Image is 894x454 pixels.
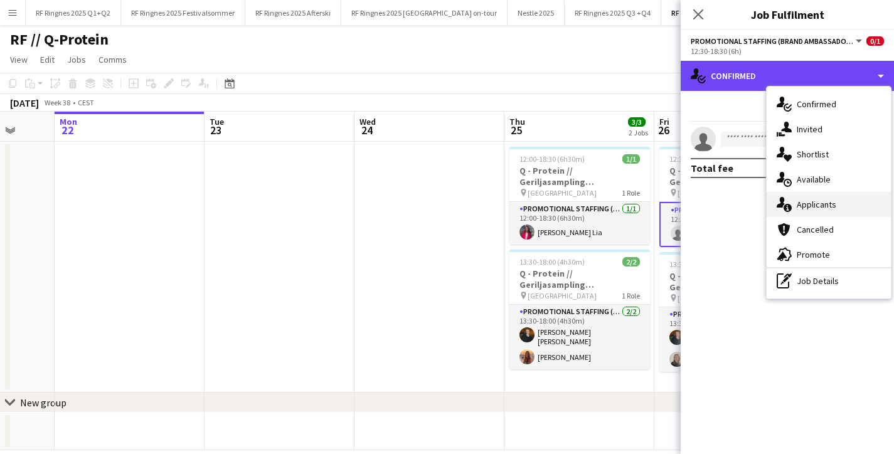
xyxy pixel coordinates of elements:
[528,188,597,198] span: [GEOGRAPHIC_DATA]
[58,123,77,137] span: 22
[797,98,836,110] span: Confirmed
[358,123,376,137] span: 24
[208,123,224,137] span: 23
[797,224,834,235] span: Cancelled
[691,36,864,46] button: Promotional Staffing (Brand Ambassadors)
[62,51,91,68] a: Jobs
[35,51,60,68] a: Edit
[797,199,836,210] span: Applicants
[629,128,648,137] div: 2 Jobs
[509,202,650,245] app-card-role: Promotional Staffing (Brand Ambassadors)1/112:00-18:30 (6h30m)[PERSON_NAME] Lia
[121,1,245,25] button: RF Ringnes 2025 Festivalsommer
[678,188,747,198] span: [GEOGRAPHIC_DATA]
[691,46,884,56] div: 12:30-18:30 (6h)
[659,252,800,372] app-job-card: 13:30-18:00 (4h30m)2/2Q - Protein // Geriljasampling [GEOGRAPHIC_DATA] [GEOGRAPHIC_DATA]1 RolePro...
[657,123,669,137] span: 26
[509,116,525,127] span: Thu
[26,1,121,25] button: RF Ringnes 2025 Q1+Q2
[10,30,109,49] h1: RF // Q-Protein
[10,54,28,65] span: View
[622,291,640,300] span: 1 Role
[622,257,640,267] span: 2/2
[659,270,800,293] h3: Q - Protein // Geriljasampling [GEOGRAPHIC_DATA]
[678,293,747,303] span: [GEOGRAPHIC_DATA]
[622,188,640,198] span: 1 Role
[98,54,127,65] span: Comms
[691,36,854,46] span: Promotional Staffing (Brand Ambassadors)
[20,396,67,409] div: New group
[797,124,822,135] span: Invited
[509,305,650,369] app-card-role: Promotional Staffing (Brand Ambassadors)2/213:30-18:00 (4h30m)[PERSON_NAME] [PERSON_NAME][PERSON_...
[509,250,650,369] app-job-card: 13:30-18:00 (4h30m)2/2Q - Protein // Geriljasampling [GEOGRAPHIC_DATA] [GEOGRAPHIC_DATA]1 RolePro...
[341,1,508,25] button: RF Ringnes 2025 [GEOGRAPHIC_DATA] on-tour
[659,202,800,247] app-card-role: Promotional Staffing (Brand Ambassadors)1I0/112:30-18:30 (6h)
[628,117,646,127] span: 3/3
[509,165,650,187] h3: Q - Protein // Geriljasampling [GEOGRAPHIC_DATA]
[10,97,39,109] div: [DATE]
[681,61,894,91] div: Confirmed
[245,1,341,25] button: RF Ringnes 2025 Afterski
[93,51,132,68] a: Comms
[528,291,597,300] span: [GEOGRAPHIC_DATA]
[659,147,800,247] app-job-card: 12:30-18:30 (6h)0/1Q - Protein // Geriljasampling [GEOGRAPHIC_DATA] [GEOGRAPHIC_DATA]1 RolePromot...
[519,154,585,164] span: 12:00-18:30 (6h30m)
[67,54,86,65] span: Jobs
[60,116,77,127] span: Mon
[681,6,894,23] h3: Job Fulfilment
[659,165,800,187] h3: Q - Protein // Geriljasampling [GEOGRAPHIC_DATA]
[210,116,224,127] span: Tue
[691,162,733,174] div: Total fee
[519,257,585,267] span: 13:30-18:00 (4h30m)
[659,116,669,127] span: Fri
[5,51,33,68] a: View
[661,1,732,25] button: RF // Q-Protein
[565,1,661,25] button: RF Ringnes 2025 Q3 +Q4
[622,154,640,164] span: 1/1
[797,249,830,260] span: Promote
[40,54,55,65] span: Edit
[797,174,831,185] span: Available
[669,260,735,269] span: 13:30-18:00 (4h30m)
[78,98,94,107] div: CEST
[509,268,650,290] h3: Q - Protein // Geriljasampling [GEOGRAPHIC_DATA]
[669,154,720,164] span: 12:30-18:30 (6h)
[41,98,73,107] span: Week 38
[767,268,891,293] div: Job Details
[797,149,829,160] span: Shortlist
[659,307,800,372] app-card-role: Promotional Staffing (Brand Ambassadors)2/213:30-18:00 (4h30m)[PERSON_NAME] [PERSON_NAME][PERSON_...
[509,147,650,245] app-job-card: 12:00-18:30 (6h30m)1/1Q - Protein // Geriljasampling [GEOGRAPHIC_DATA] [GEOGRAPHIC_DATA]1 RolePro...
[508,123,525,137] span: 25
[359,116,376,127] span: Wed
[508,1,565,25] button: Nestle 2025
[866,36,884,46] span: 0/1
